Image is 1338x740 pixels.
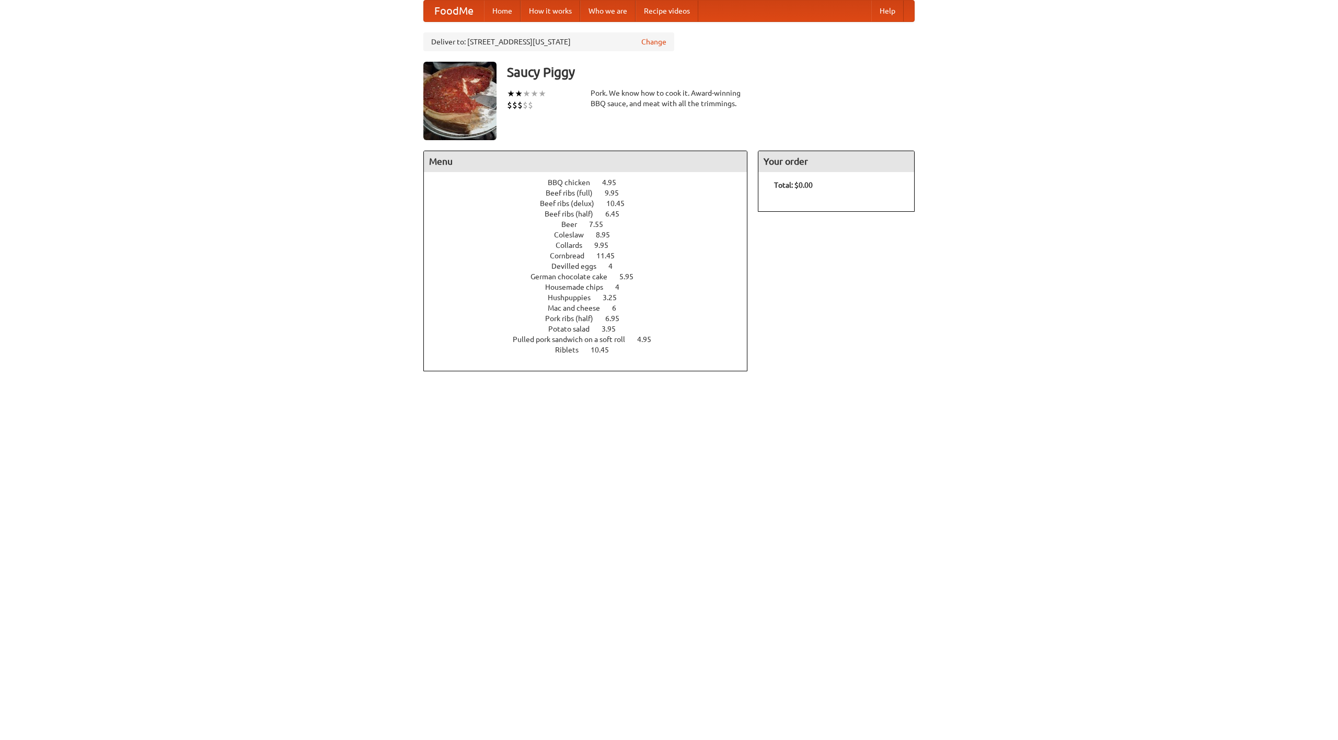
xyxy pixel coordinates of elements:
a: FoodMe [424,1,484,21]
span: Cornbread [550,252,595,260]
span: 10.45 [606,199,635,208]
li: $ [512,99,517,111]
a: Home [484,1,521,21]
li: ★ [507,88,515,99]
span: BBQ chicken [548,178,601,187]
li: ★ [538,88,546,99]
span: Potato salad [548,325,600,333]
span: Pork ribs (half) [545,314,604,323]
span: Pulled pork sandwich on a soft roll [513,335,636,344]
span: Coleslaw [554,231,594,239]
a: Pulled pork sandwich on a soft roll 4.95 [513,335,671,344]
li: $ [507,99,512,111]
span: 4.95 [637,335,662,344]
a: How it works [521,1,580,21]
span: 7.55 [589,220,614,229]
a: Riblets 10.45 [555,346,628,354]
a: Beef ribs (half) 6.45 [545,210,639,218]
span: 4 [615,283,630,291]
span: 9.95 [605,189,629,197]
a: Devilled eggs 4 [551,262,632,270]
h3: Saucy Piggy [507,62,915,83]
a: Help [871,1,904,21]
a: Pork ribs (half) 6.95 [545,314,639,323]
span: 6.45 [605,210,630,218]
span: Collards [556,241,593,249]
img: angular.jpg [423,62,497,140]
li: $ [517,99,523,111]
a: German chocolate cake 5.95 [530,272,653,281]
a: Beer 7.55 [561,220,622,229]
a: Who we are [580,1,636,21]
span: Beef ribs (delux) [540,199,605,208]
a: Mac and cheese 6 [548,304,636,312]
span: 4.95 [602,178,627,187]
a: Collards 9.95 [556,241,628,249]
span: Beef ribs (half) [545,210,604,218]
span: Mac and cheese [548,304,610,312]
span: 9.95 [594,241,619,249]
div: Pork. We know how to cook it. Award-winning BBQ sauce, and meat with all the trimmings. [591,88,747,109]
li: $ [523,99,528,111]
span: 6 [612,304,627,312]
a: Beef ribs (delux) 10.45 [540,199,644,208]
span: 6.95 [605,314,630,323]
span: 5.95 [619,272,644,281]
span: German chocolate cake [530,272,618,281]
h4: Your order [758,151,914,172]
span: 8.95 [596,231,620,239]
span: 10.45 [591,346,619,354]
div: Deliver to: [STREET_ADDRESS][US_STATE] [423,32,674,51]
span: Beer [561,220,587,229]
a: Beef ribs (full) 9.95 [546,189,638,197]
a: Cornbread 11.45 [550,252,634,260]
li: ★ [515,88,523,99]
span: 4 [608,262,623,270]
a: BBQ chicken 4.95 [548,178,636,187]
li: $ [528,99,533,111]
span: 11.45 [596,252,625,260]
a: Potato salad 3.95 [548,325,635,333]
li: ★ [530,88,538,99]
span: Housemade chips [545,283,614,291]
b: Total: $0.00 [774,181,813,189]
span: Devilled eggs [551,262,607,270]
li: ★ [523,88,530,99]
span: 3.95 [602,325,626,333]
a: Recipe videos [636,1,698,21]
span: Riblets [555,346,589,354]
h4: Menu [424,151,747,172]
a: Housemade chips 4 [545,283,639,291]
span: Hushpuppies [548,293,601,302]
span: Beef ribs (full) [546,189,603,197]
a: Coleslaw 8.95 [554,231,629,239]
a: Hushpuppies 3.25 [548,293,636,302]
span: 3.25 [603,293,627,302]
a: Change [641,37,666,47]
